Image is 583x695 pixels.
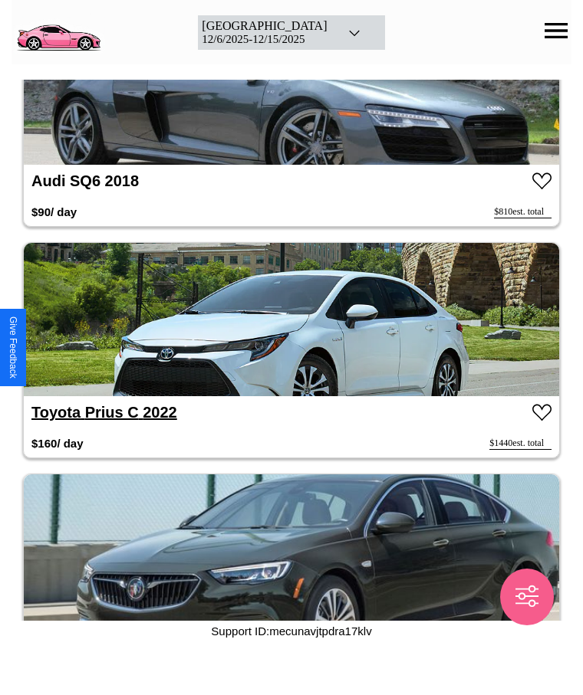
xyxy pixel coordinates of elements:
[494,206,552,218] div: $ 810 est. total
[31,198,77,226] h3: $ 90 / day
[31,172,139,189] a: Audi SQ6 2018
[12,8,105,54] img: logo
[202,33,327,46] div: 12 / 6 / 2025 - 12 / 15 / 2025
[31,404,177,421] a: Toyota Prius C 2022
[8,316,18,379] div: Give Feedback
[31,429,84,457] h3: $ 160 / day
[489,438,552,450] div: $ 1440 est. total
[211,621,371,641] p: Support ID: mecunavjtpdra17klv
[202,19,327,33] div: [GEOGRAPHIC_DATA]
